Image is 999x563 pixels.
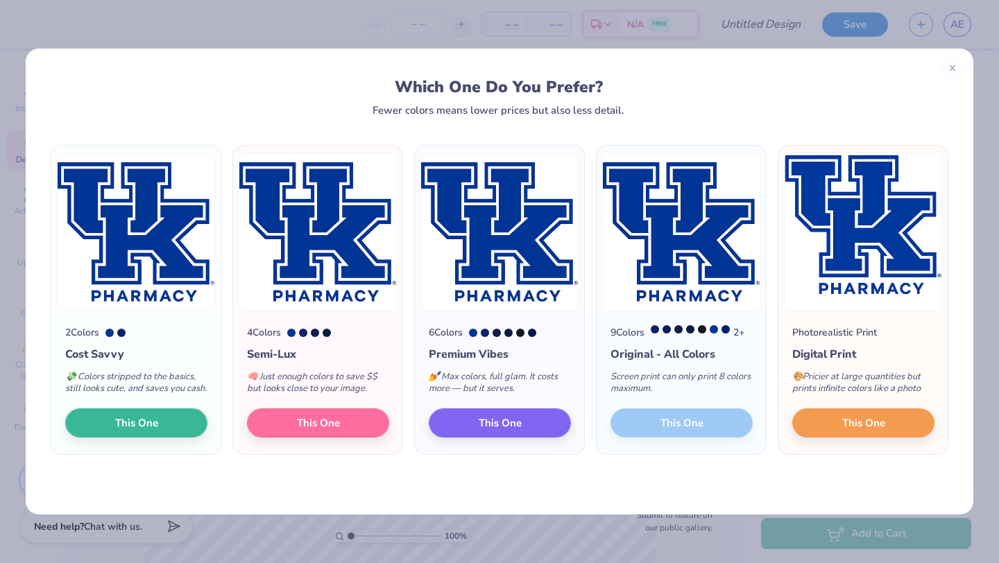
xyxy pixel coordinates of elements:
img: 2 color option [57,153,215,311]
span: 🧠 [247,370,258,383]
div: Colors stripped to the basics, still looks cute, and saves you cash. [65,363,207,408]
div: Photorealistic Print [792,325,877,340]
div: Fewer colors means lower prices but also less detail. [373,105,624,116]
div: 4 Colors [247,325,281,340]
div: Semi-Lux [247,346,389,363]
span: This One [842,415,885,431]
div: 2 Colors [65,325,99,340]
div: Digital Print [792,346,934,363]
div: Screen print can only print 8 colors maximum. [610,363,753,408]
button: This One [429,408,571,438]
div: Black 6 C [516,329,524,337]
span: This One [297,415,340,431]
div: 2756 C [481,329,489,337]
div: Cost Savvy [65,346,207,363]
button: This One [247,408,389,438]
div: 2756 C [117,329,126,337]
div: 2758 C [663,325,671,334]
div: 282 C [323,329,331,337]
div: 662 C [721,325,730,334]
div: 2756 C [651,325,659,334]
div: 282 C [504,329,513,337]
div: Original - All Colors [610,346,753,363]
span: This One [115,415,158,431]
div: 661 C [710,325,718,334]
img: 9 color option [602,153,760,311]
span: 💸 [65,370,76,383]
div: Which One Do You Prefer? [64,78,934,96]
div: 2 + [651,325,744,340]
button: This One [792,408,934,438]
img: 4 color option [239,153,397,311]
div: 2766 C [311,329,319,337]
span: 💅 [429,370,440,383]
span: This One [479,415,522,431]
div: 661 C [105,329,114,337]
span: 🎨 [792,370,803,383]
div: 2756 C [299,329,307,337]
div: 661 C [469,329,477,337]
div: 661 C [287,329,296,337]
div: 2766 C [493,329,501,337]
div: Pricier at large quantities but prints infinite colors like a photo [792,363,934,408]
div: Just enough colors to save $$ but looks close to your image. [247,363,389,408]
div: Black 6 C [698,325,706,334]
div: 2768 C [528,329,536,337]
div: 282 C [686,325,694,334]
button: This One [65,408,207,438]
div: 2766 C [674,325,683,334]
div: Max colors, full glam. It costs more — but it serves. [429,363,571,408]
div: Premium Vibes [429,346,571,363]
img: 6 color option [420,153,579,311]
img: Photorealistic preview [784,153,942,311]
div: 6 Colors [429,325,463,340]
div: 9 Colors [610,325,644,340]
